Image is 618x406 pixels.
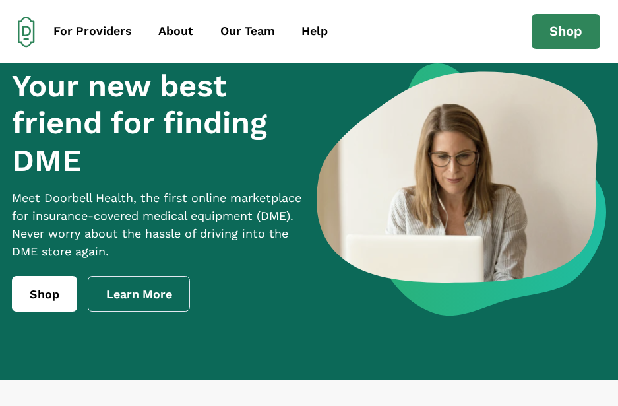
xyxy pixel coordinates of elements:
img: a woman looking at a computer [317,63,606,316]
div: For Providers [53,22,132,40]
a: About [147,17,206,46]
div: Our Team [220,22,275,40]
div: About [158,22,193,40]
a: For Providers [42,17,144,46]
a: Learn More [88,276,191,312]
p: Meet Doorbell Health, the first online marketplace for insurance-covered medical equipment (DME).... [12,189,301,261]
div: Help [301,22,328,40]
h1: Your new best friend for finding DME [12,67,301,179]
a: Shop [12,276,77,312]
a: Help [290,17,340,46]
a: Shop [532,14,600,50]
a: Our Team [208,17,287,46]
